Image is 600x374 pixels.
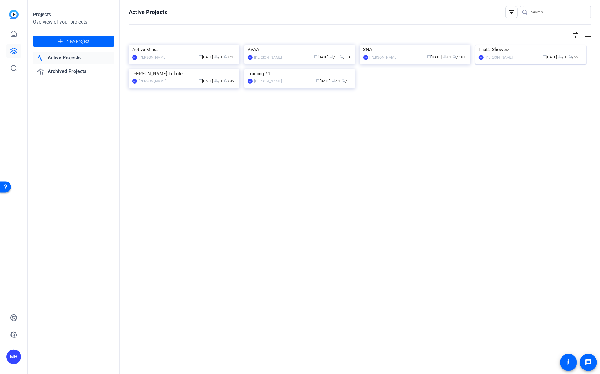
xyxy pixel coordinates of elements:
[248,79,253,84] div: MH
[569,55,581,59] span: / 221
[340,55,350,59] span: / 38
[453,55,465,59] span: / 101
[33,18,114,26] div: Overview of your projects
[139,54,166,61] div: [PERSON_NAME]
[139,78,166,84] div: [PERSON_NAME]
[33,36,114,47] button: New Project
[314,55,318,58] span: calendar_today
[129,9,167,16] h1: Active Projects
[316,79,320,82] span: calendar_today
[479,55,484,60] div: MH
[224,79,235,83] span: / 42
[33,11,114,18] div: Projects
[248,69,351,78] div: Training #1
[543,55,557,59] span: [DATE]
[214,79,223,83] span: / 1
[316,79,330,83] span: [DATE]
[132,69,236,78] div: [PERSON_NAME] Tribute
[427,55,442,59] span: [DATE]
[314,55,328,59] span: [DATE]
[132,55,137,60] div: MH
[330,55,338,59] span: / 1
[443,55,451,59] span: / 1
[214,55,223,59] span: / 1
[453,55,456,58] span: radio
[254,54,282,61] div: [PERSON_NAME]
[9,10,19,19] img: blue-gradient.svg
[198,79,202,82] span: calendar_today
[198,79,213,83] span: [DATE]
[56,38,64,45] mat-icon: add
[214,55,218,58] span: group
[569,55,572,58] span: radio
[33,52,114,64] a: Active Projects
[340,55,343,58] span: radio
[132,45,236,54] div: Active Minds
[67,38,89,45] span: New Project
[443,55,447,58] span: group
[332,79,340,83] span: / 1
[543,55,547,58] span: calendar_today
[559,55,562,58] span: group
[6,350,21,364] div: MH
[565,359,572,366] mat-icon: accessibility
[198,55,213,59] span: [DATE]
[584,31,591,39] mat-icon: list
[531,9,586,16] input: Search
[254,78,282,84] div: [PERSON_NAME]
[33,65,114,78] a: Archived Projects
[248,45,351,54] div: AVAA
[479,45,583,54] div: That’s Showbiz
[198,55,202,58] span: calendar_today
[363,45,467,54] div: SNA
[224,55,228,58] span: radio
[427,55,431,58] span: calendar_today
[342,79,345,82] span: radio
[248,55,253,60] div: MH
[363,55,368,60] div: MH
[332,79,336,82] span: group
[132,79,137,84] div: MH
[342,79,350,83] span: / 1
[330,55,333,58] span: group
[224,55,235,59] span: / 20
[370,54,398,61] div: [PERSON_NAME]
[224,79,228,82] span: radio
[508,9,515,16] mat-icon: filter_list
[214,79,218,82] span: group
[572,31,579,39] mat-icon: tune
[585,359,592,366] mat-icon: message
[559,55,567,59] span: / 1
[485,54,513,61] div: [PERSON_NAME]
